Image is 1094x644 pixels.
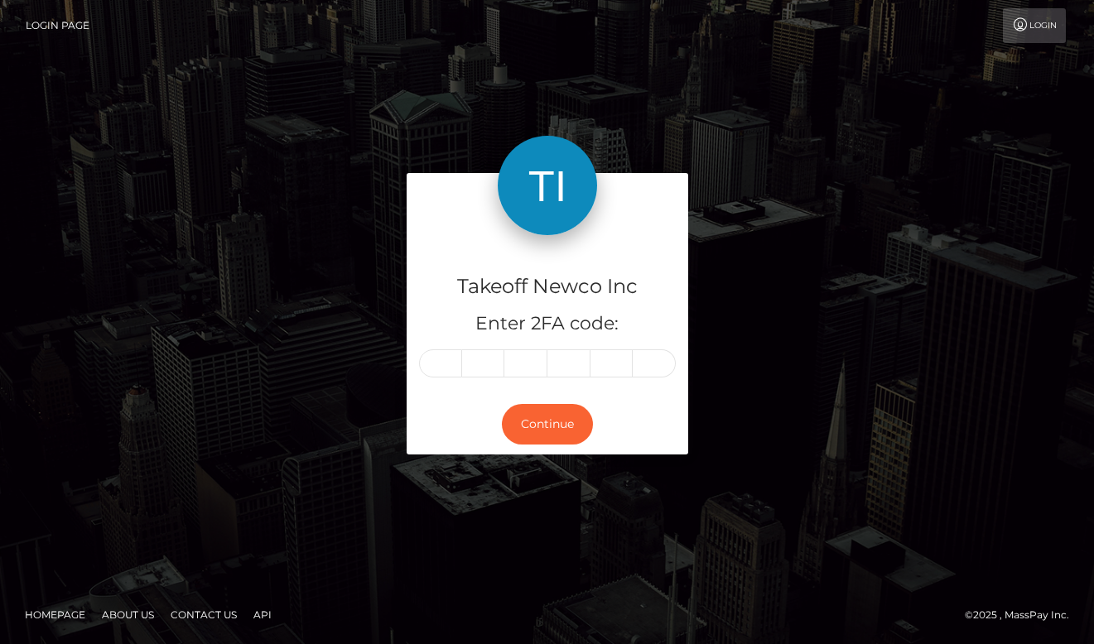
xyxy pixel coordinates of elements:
h4: Takeoff Newco Inc [419,272,676,301]
button: Continue [502,404,593,445]
img: Takeoff Newco Inc [498,136,597,235]
a: Homepage [18,602,92,627]
a: API [247,602,278,627]
a: Contact Us [164,602,243,627]
div: © 2025 , MassPay Inc. [965,606,1082,624]
a: Login Page [26,8,89,43]
a: About Us [95,602,161,627]
h5: Enter 2FA code: [419,311,676,337]
a: Login [1003,8,1066,43]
